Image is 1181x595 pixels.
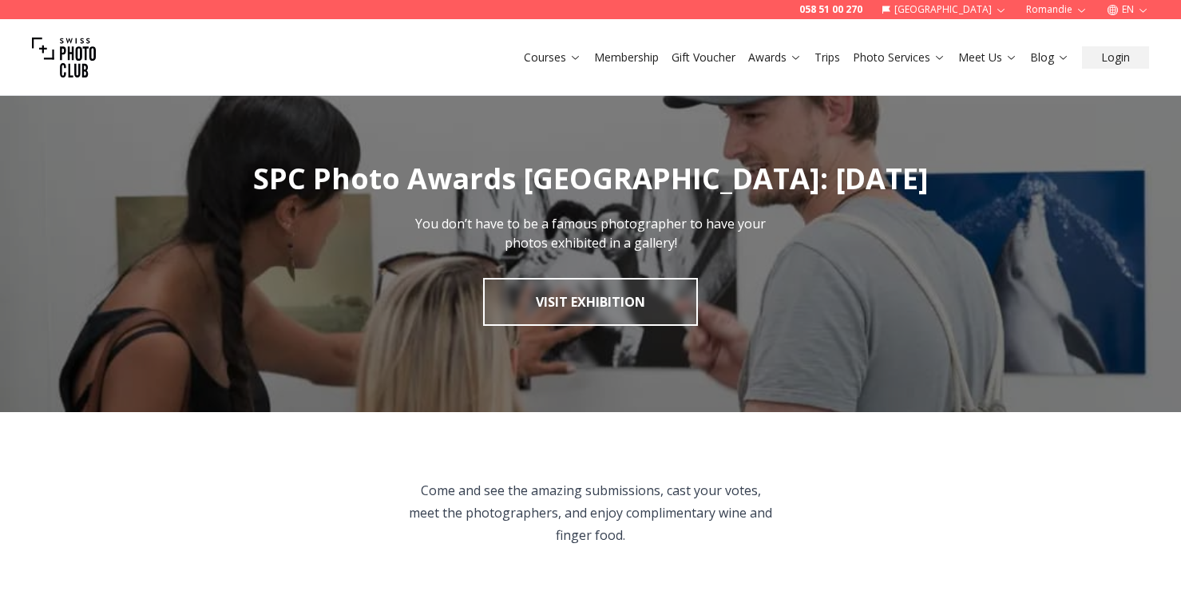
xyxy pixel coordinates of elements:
[814,50,840,65] a: Trips
[588,46,665,69] button: Membership
[799,3,862,16] a: 058 51 00 270
[32,26,96,89] img: Swiss photo club
[958,50,1017,65] a: Meet Us
[1024,46,1076,69] button: Blog
[1082,46,1149,69] button: Login
[665,46,742,69] button: Gift Voucher
[846,46,952,69] button: Photo Services
[517,46,588,69] button: Courses
[853,50,945,65] a: Photo Services
[412,214,770,252] p: You don’t have to be a famous photographer to have your photos exhibited in a gallery!
[594,50,659,65] a: Membership
[808,46,846,69] button: Trips
[742,46,808,69] button: Awards
[1030,50,1069,65] a: Blog
[672,50,735,65] a: Gift Voucher
[483,278,698,326] a: Visit Exhibition
[952,46,1024,69] button: Meet Us
[408,479,773,546] p: Come and see the amazing submissions, cast your votes, meet the photographers, and enjoy complime...
[748,50,802,65] a: Awards
[524,50,581,65] a: Courses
